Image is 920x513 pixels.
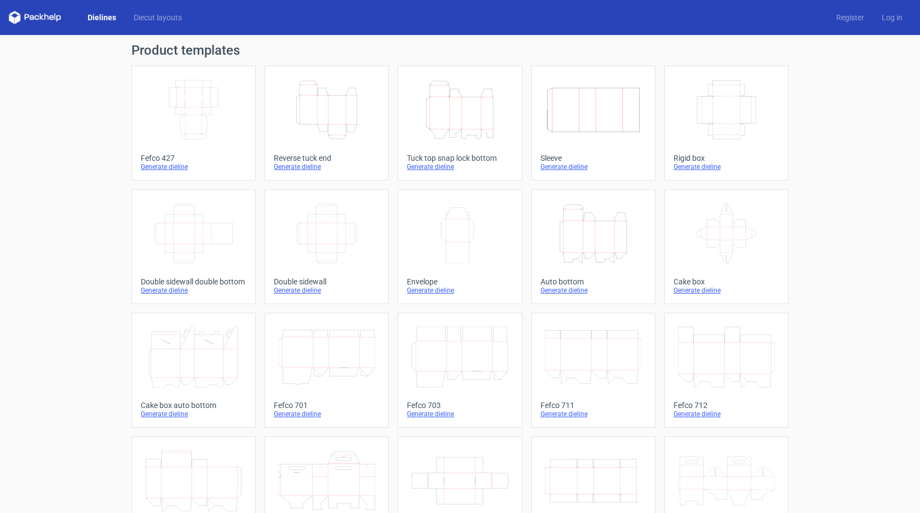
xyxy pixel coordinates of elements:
a: Fefco 701Generate dieline [264,313,389,428]
div: Generate dieline [674,162,779,171]
a: Cake box auto bottomGenerate dieline [131,313,256,428]
div: Fefco 701 [274,401,380,410]
a: Double sidewall double bottomGenerate dieline [131,189,256,304]
div: Envelope [407,277,513,286]
div: Generate dieline [540,286,646,295]
div: Double sidewall double bottom [141,277,246,286]
a: Double sidewallGenerate dieline [264,189,389,304]
div: Generate dieline [674,286,779,295]
h1: Product templates [131,44,789,57]
div: Generate dieline [274,410,380,418]
div: Generate dieline [407,162,513,171]
a: Auto bottomGenerate dieline [531,189,656,304]
a: EnvelopeGenerate dieline [398,189,522,304]
div: Rigid box [674,154,779,162]
div: Generate dieline [274,162,380,171]
div: Reverse tuck end [274,154,380,162]
div: Double sidewall [274,277,380,286]
a: Dielines [79,12,125,23]
a: SleeveGenerate dieline [531,66,656,180]
div: Generate dieline [274,286,380,295]
div: Fefco 712 [674,401,779,410]
div: Generate dieline [141,286,246,295]
div: Cake box auto bottom [141,401,246,410]
div: Generate dieline [141,162,246,171]
a: Cake boxGenerate dieline [664,189,789,304]
a: Fefco 703Generate dieline [398,313,522,428]
a: Fefco 711Generate dieline [531,313,656,428]
div: Generate dieline [540,410,646,418]
div: Cake box [674,277,779,286]
div: Fefco 427 [141,154,246,162]
div: Generate dieline [407,286,513,295]
a: Tuck top snap lock bottomGenerate dieline [398,66,522,180]
a: Log in [873,12,911,23]
div: Tuck top snap lock bottom [407,154,513,162]
div: Sleeve [540,154,646,162]
div: Fefco 703 [407,401,513,410]
a: Register [827,12,873,23]
a: Fefco 712Generate dieline [664,313,789,428]
div: Auto bottom [540,277,646,286]
a: Diecut layouts [125,12,191,23]
div: Generate dieline [407,410,513,418]
div: Generate dieline [540,162,646,171]
a: Reverse tuck endGenerate dieline [264,66,389,180]
div: Generate dieline [141,410,246,418]
div: Fefco 711 [540,401,646,410]
div: Generate dieline [674,410,779,418]
a: Fefco 427Generate dieline [131,66,256,180]
a: Rigid boxGenerate dieline [664,66,789,180]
